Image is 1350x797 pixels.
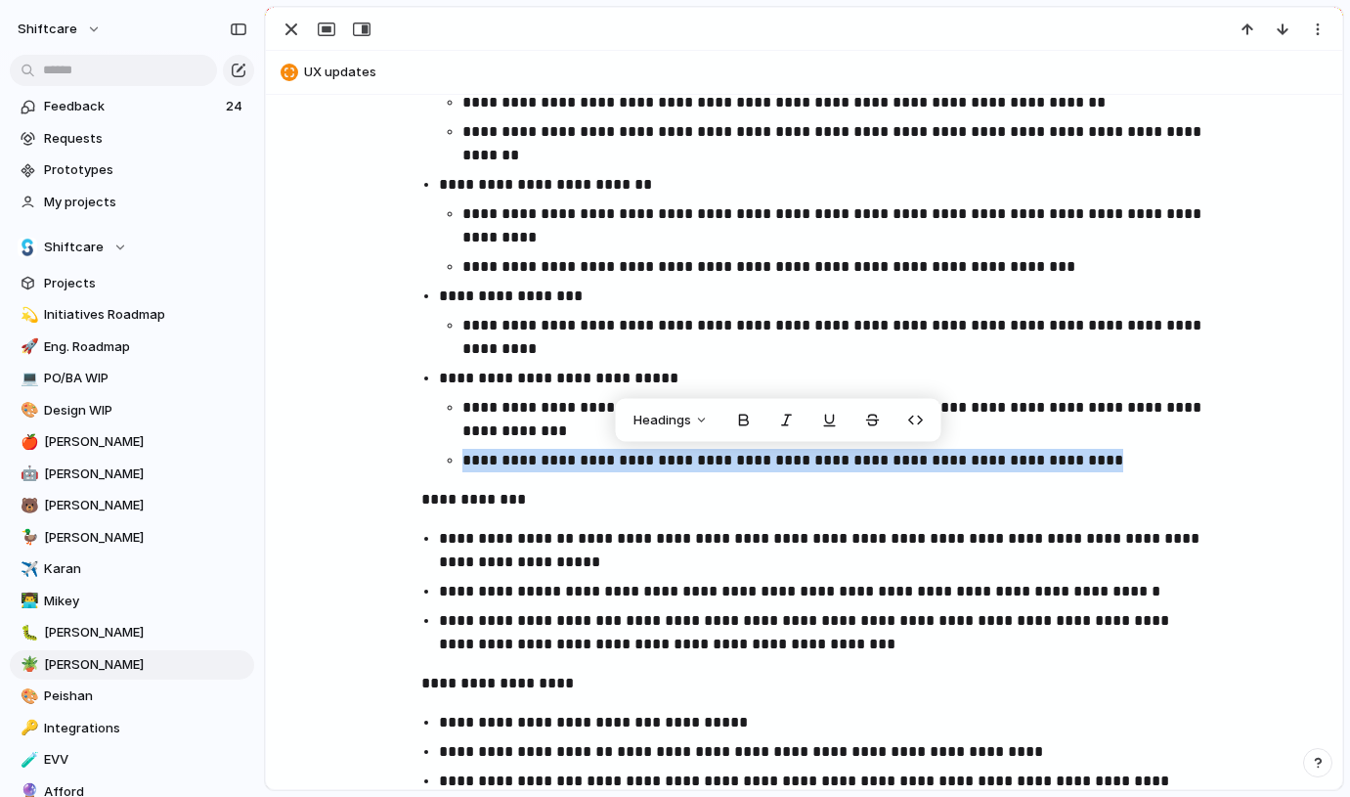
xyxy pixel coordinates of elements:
div: 🎨 [21,399,34,421]
span: Prototypes [44,160,247,180]
a: Projects [10,269,254,298]
a: Prototypes [10,155,254,185]
span: Integrations [44,719,247,738]
a: 👨‍💻Mikey [10,587,254,616]
div: 🚀 [21,335,34,358]
a: 🎨Peishan [10,682,254,711]
button: 🚀 [18,337,37,357]
button: 🪴 [18,655,37,675]
button: 🎨 [18,686,37,706]
span: Shiftcare [44,238,104,257]
span: 24 [226,97,246,116]
button: Shiftcare [10,233,254,262]
a: ✈️Karan [10,554,254,584]
span: shiftcare [18,20,77,39]
span: Projects [44,274,247,293]
a: 💻PO/BA WIP [10,364,254,393]
span: Headings [633,411,691,430]
button: 💻 [18,369,37,388]
div: 👨‍💻 [21,590,34,612]
span: [PERSON_NAME] [44,465,247,484]
a: My projects [10,188,254,217]
button: shiftcare [9,14,111,45]
button: ✈️ [18,559,37,579]
span: EVV [44,750,247,770]
button: 💫 [18,305,37,325]
div: 🦆 [21,526,34,549]
button: 🐻 [18,496,37,515]
a: 🍎[PERSON_NAME] [10,427,254,457]
span: [PERSON_NAME] [44,528,247,548]
button: 🤖 [18,465,37,484]
span: My projects [44,193,247,212]
div: 💻 [21,368,34,390]
div: 🤖 [21,463,34,485]
span: Requests [44,129,247,149]
button: 🍎 [18,432,37,452]
button: UX updates [275,57,1333,88]
a: 🔑Integrations [10,714,254,743]
button: Headings [622,405,720,436]
div: 🐛 [21,622,34,644]
button: 🔑 [18,719,37,738]
button: 🦆 [18,528,37,548]
span: UX updates [304,63,1333,82]
div: 🔑 [21,717,34,739]
a: 🎨Design WIP [10,396,254,425]
span: PO/BA WIP [44,369,247,388]
a: Requests [10,124,254,154]
span: [PERSON_NAME] [44,623,247,642]
a: 🧪EVV [10,745,254,775]
a: 🐻[PERSON_NAME] [10,491,254,520]
div: ✈️ [21,558,34,581]
span: [PERSON_NAME] [44,432,247,452]
span: Mikey [44,592,247,611]
a: 🦆[PERSON_NAME] [10,523,254,553]
span: [PERSON_NAME] [44,655,247,675]
span: Design WIP [44,401,247,421]
a: 💫Initiatives Roadmap [10,300,254,330]
div: 🍎 [21,431,34,454]
div: 💫 [21,304,34,327]
a: 🤖[PERSON_NAME] [10,460,254,489]
a: Feedback24 [10,92,254,121]
div: 🎨 [21,686,34,708]
button: 🧪 [18,750,37,770]
a: 🚀Eng. Roadmap [10,332,254,362]
button: 🎨 [18,401,37,421]
button: 👨‍💻 [18,592,37,611]
span: Peishan [44,686,247,706]
div: 🐻 [21,495,34,517]
a: 🐛[PERSON_NAME] [10,618,254,647]
span: Feedback [44,97,220,116]
button: 🐛 [18,623,37,642]
div: 🧪 [21,749,34,772]
span: Initiatives Roadmap [44,305,247,325]
a: 🪴[PERSON_NAME] [10,650,254,680]
span: Eng. Roadmap [44,337,247,357]
span: [PERSON_NAME] [44,496,247,515]
span: Karan [44,559,247,579]
div: 🪴 [21,653,34,676]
